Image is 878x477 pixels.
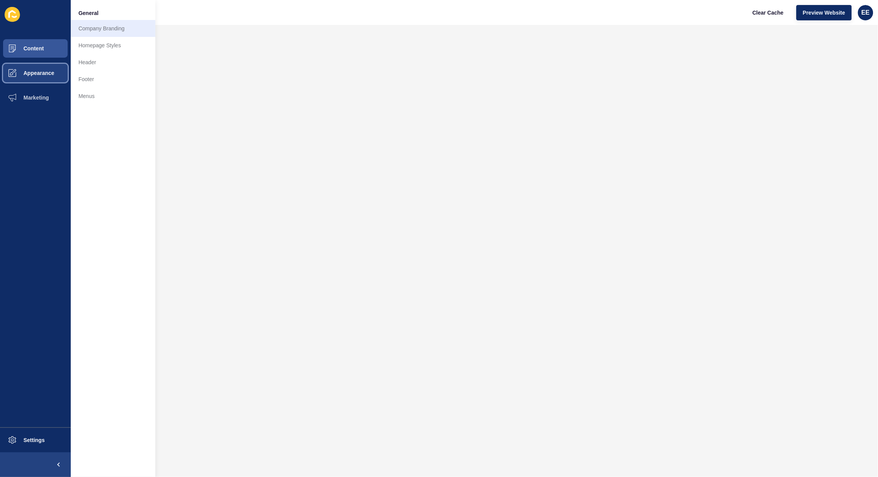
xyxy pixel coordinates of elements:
span: Clear Cache [753,9,784,17]
button: Clear Cache [746,5,790,20]
a: Header [71,54,155,71]
a: Company Branding [71,20,155,37]
button: Preview Website [796,5,852,20]
a: Menus [71,88,155,105]
span: Preview Website [803,9,845,17]
a: Homepage Styles [71,37,155,54]
span: EE [861,9,870,17]
a: Footer [71,71,155,88]
span: General [78,9,98,17]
